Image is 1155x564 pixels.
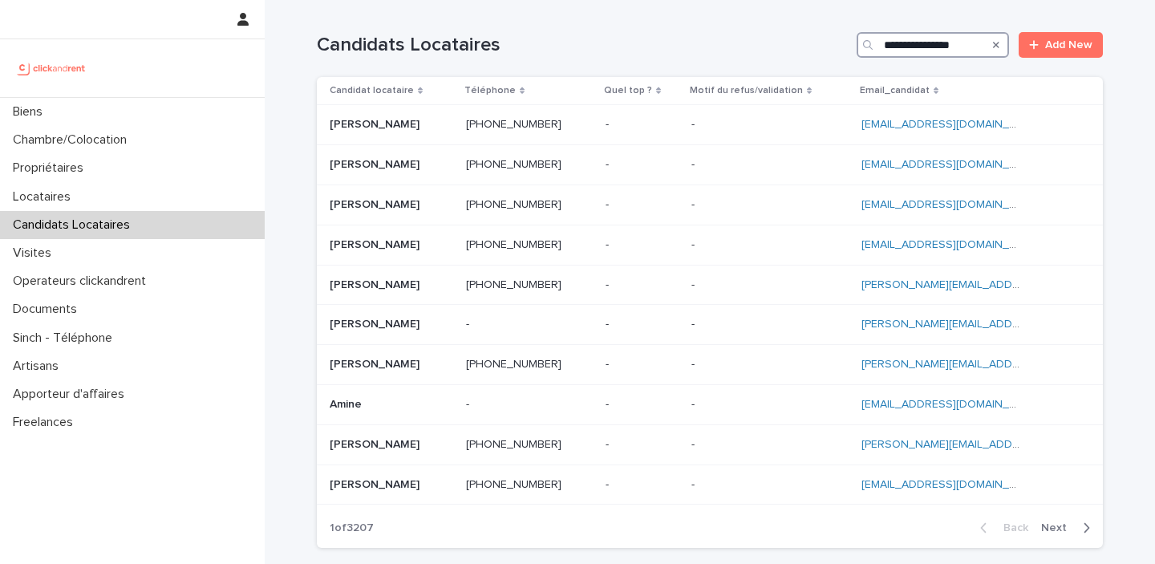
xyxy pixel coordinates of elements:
tr: [PERSON_NAME][PERSON_NAME] [PHONE_NUMBER] -- -- [EMAIL_ADDRESS][DOMAIN_NAME] [317,145,1103,185]
ringoverc2c-84e06f14122c: Call with Ringover [466,239,561,250]
p: [PERSON_NAME] [330,435,423,452]
a: [EMAIL_ADDRESS][DOMAIN_NAME] [861,479,1043,490]
p: - [691,395,698,412]
p: - [606,395,612,412]
p: Biens [6,104,55,120]
p: Visites [6,245,64,261]
span: Add New [1045,39,1092,51]
p: - [606,435,612,452]
p: - [691,435,698,452]
p: - [466,395,472,412]
p: - [691,275,698,292]
p: 1 of 3207 [317,509,387,548]
p: Documents [6,302,90,317]
ringoverc2c-number-84e06f14122c: [PHONE_NUMBER] [466,239,561,250]
a: [EMAIL_ADDRESS][DOMAIN_NAME] [861,119,1043,130]
p: - [606,314,612,331]
a: [PERSON_NAME][EMAIL_ADDRESS][DOMAIN_NAME] [861,319,1130,330]
button: Back [967,521,1035,535]
tr: [PERSON_NAME][PERSON_NAME] [PHONE_NUMBER] -- -- [EMAIL_ADDRESS][DOMAIN_NAME] [317,105,1103,145]
ringoverc2c-number-84e06f14122c: [PHONE_NUMBER] [466,119,561,130]
p: Téléphone [464,82,516,99]
p: - [691,355,698,371]
p: - [691,314,698,331]
p: Artisans [6,359,71,374]
a: Add New [1019,32,1103,58]
tr: [PERSON_NAME][PERSON_NAME] [PHONE_NUMBER] -- -- [PERSON_NAME][EMAIL_ADDRESS][DOMAIN_NAME] [317,424,1103,465]
a: [PERSON_NAME][EMAIL_ADDRESS][DOMAIN_NAME] [861,359,1130,370]
ringoverc2c-84e06f14122c: Call with Ringover [466,119,561,130]
tr: [PERSON_NAME][PERSON_NAME] [PHONE_NUMBER] -- -- [PERSON_NAME][EMAIL_ADDRESS][DOMAIN_NAME] [317,345,1103,385]
button: Next [1035,521,1103,535]
span: Next [1041,522,1076,534]
tr: [PERSON_NAME][PERSON_NAME] [PHONE_NUMBER] -- -- [EMAIL_ADDRESS][DOMAIN_NAME] [317,185,1103,225]
p: [PERSON_NAME] [330,155,423,172]
p: - [606,235,612,252]
ringoverc2c-number-84e06f14122c: [PHONE_NUMBER] [466,279,561,290]
ringoverc2c-number-84e06f14122c: [PHONE_NUMBER] [466,199,561,210]
ringoverc2c-84e06f14122c: Call with Ringover [466,479,561,490]
p: Chambre/Colocation [6,132,140,148]
a: [EMAIL_ADDRESS][DOMAIN_NAME] [861,159,1043,170]
tr: [PERSON_NAME][PERSON_NAME] -- -- -- [PERSON_NAME][EMAIL_ADDRESS][DOMAIN_NAME] [317,305,1103,345]
p: - [466,314,472,331]
ringoverc2c-84e06f14122c: Call with Ringover [466,359,561,370]
p: [PERSON_NAME] [330,195,423,212]
p: - [691,475,698,492]
p: - [691,235,698,252]
a: [PERSON_NAME][EMAIL_ADDRESS][DOMAIN_NAME] [861,439,1130,450]
p: - [691,155,698,172]
tr: [PERSON_NAME][PERSON_NAME] [PHONE_NUMBER] -- -- [EMAIL_ADDRESS][DOMAIN_NAME] [317,225,1103,265]
tr: AmineAmine -- -- -- [EMAIL_ADDRESS][DOMAIN_NAME] [317,384,1103,424]
p: [PERSON_NAME] [330,314,423,331]
a: [EMAIL_ADDRESS][DOMAIN_NAME] [861,239,1043,250]
h1: Candidats Locataires [317,34,850,57]
p: Candidat locataire [330,82,414,99]
p: Operateurs clickandrent [6,274,159,289]
tr: [PERSON_NAME][PERSON_NAME] [PHONE_NUMBER] -- -- [PERSON_NAME][EMAIL_ADDRESS][DOMAIN_NAME] [317,265,1103,305]
p: [PERSON_NAME] [330,275,423,292]
p: - [606,115,612,132]
p: Quel top ? [604,82,652,99]
p: [PERSON_NAME] [330,355,423,371]
p: - [606,475,612,492]
ringoverc2c-84e06f14122c: Call with Ringover [466,439,561,450]
ringoverc2c-number-84e06f14122c: [PHONE_NUMBER] [466,479,561,490]
p: Locataires [6,189,83,205]
p: Apporteur d'affaires [6,387,137,402]
ringoverc2c-84e06f14122c: Call with Ringover [466,199,561,210]
p: [PERSON_NAME] [330,475,423,492]
a: [PERSON_NAME][EMAIL_ADDRESS][DOMAIN_NAME] [861,279,1130,290]
ringoverc2c-84e06f14122c: Call with Ringover [466,279,561,290]
p: - [606,275,612,292]
span: Back [994,522,1028,534]
a: [EMAIL_ADDRESS][DOMAIN_NAME] [861,199,1043,210]
ringoverc2c-number-84e06f14122c: [PHONE_NUMBER] [466,439,561,450]
p: - [606,155,612,172]
p: [PERSON_NAME] [330,115,423,132]
p: Propriétaires [6,160,96,176]
ringoverc2c-number-84e06f14122c: [PHONE_NUMBER] [466,159,561,170]
p: - [606,355,612,371]
img: UCB0brd3T0yccxBKYDjQ [13,52,91,84]
ringoverc2c-84e06f14122c: Call with Ringover [466,159,561,170]
p: Email_candidat [860,82,930,99]
p: - [606,195,612,212]
p: [PERSON_NAME] [330,235,423,252]
ringoverc2c-number-84e06f14122c: [PHONE_NUMBER] [466,359,561,370]
p: Amine [330,395,365,412]
a: [EMAIL_ADDRESS][DOMAIN_NAME] [861,399,1043,410]
p: - [691,195,698,212]
p: Freelances [6,415,86,430]
p: Sinch - Téléphone [6,331,125,346]
p: Candidats Locataires [6,217,143,233]
input: Search [857,32,1009,58]
p: Motif du refus/validation [690,82,803,99]
p: - [691,115,698,132]
tr: [PERSON_NAME][PERSON_NAME] [PHONE_NUMBER] -- -- [EMAIL_ADDRESS][DOMAIN_NAME] [317,465,1103,505]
